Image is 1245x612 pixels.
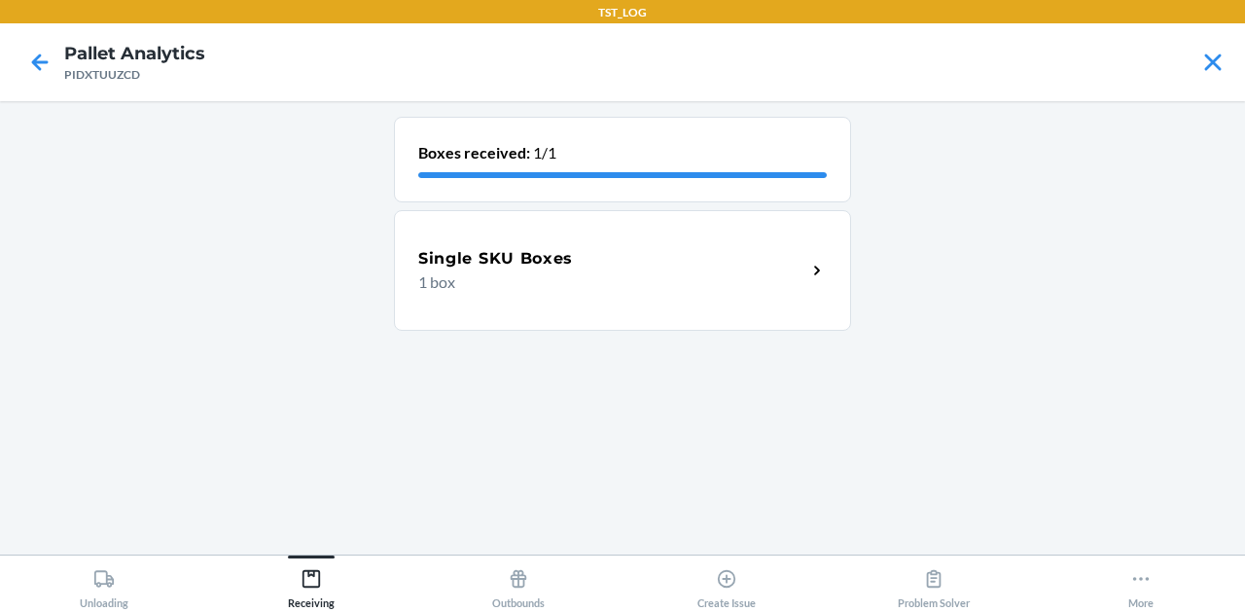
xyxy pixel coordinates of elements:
[64,41,205,66] h4: Pallet Analytics
[418,141,827,164] p: 1/1
[288,560,335,609] div: Receiving
[830,556,1037,609] button: Problem Solver
[418,270,791,294] p: 1 box
[697,560,756,609] div: Create Issue
[207,556,414,609] button: Receiving
[622,556,830,609] button: Create Issue
[415,556,622,609] button: Outbounds
[898,560,970,609] div: Problem Solver
[1128,560,1154,609] div: More
[64,66,205,84] div: PIDXTUUZCD
[418,247,573,270] h5: Single SKU Boxes
[492,560,545,609] div: Outbounds
[80,560,128,609] div: Unloading
[1038,556,1245,609] button: More
[394,210,851,331] a: Single SKU Boxes1 box
[418,143,530,162] b: Boxes received:
[598,4,647,21] p: TST_LOG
